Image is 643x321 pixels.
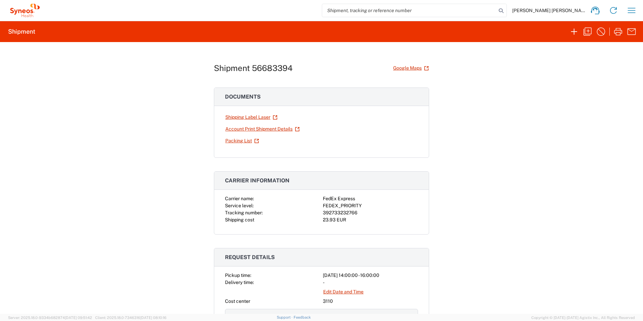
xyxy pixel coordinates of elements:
[8,316,92,320] span: Server: 2025.18.0-9334b682874
[323,216,418,223] div: 23.93 EUR
[225,111,278,123] a: Shipping Label Laser
[323,298,418,305] div: 3110
[225,123,300,135] a: Account Print Shipment Details
[65,316,92,320] span: [DATE] 09:51:42
[225,280,254,285] span: Delivery time:
[294,315,311,319] a: Feedback
[323,286,364,298] a: Edit Date and Time
[531,315,635,321] span: Copyright © [DATE]-[DATE] Agistix Inc., All Rights Reserved
[8,28,35,36] h2: Shipment
[323,272,418,279] div: [DATE] 14:00:00 - 16:00:00
[323,195,418,202] div: FedEx Express
[323,279,418,286] div: -
[322,4,496,17] input: Shipment, tracking or reference number
[225,177,290,184] span: Carrier information
[95,316,166,320] span: Client: 2025.18.0-7346316
[225,210,263,215] span: Tracking number:
[225,254,275,260] span: Request details
[225,94,261,100] span: Documents
[140,316,166,320] span: [DATE] 08:10:16
[225,203,254,208] span: Service level:
[323,209,418,216] div: 392733232766
[225,196,254,201] span: Carrier name:
[225,273,251,278] span: Pickup time:
[225,135,259,147] a: Packing List
[225,298,250,304] span: Cost center
[323,202,418,209] div: FEDEX_PRIORITY
[225,217,254,222] span: Shipping cost
[512,7,586,13] span: [PERSON_NAME] [PERSON_NAME]
[214,63,293,73] h1: Shipment 56683394
[277,315,294,319] a: Support
[393,62,429,74] a: Google Maps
